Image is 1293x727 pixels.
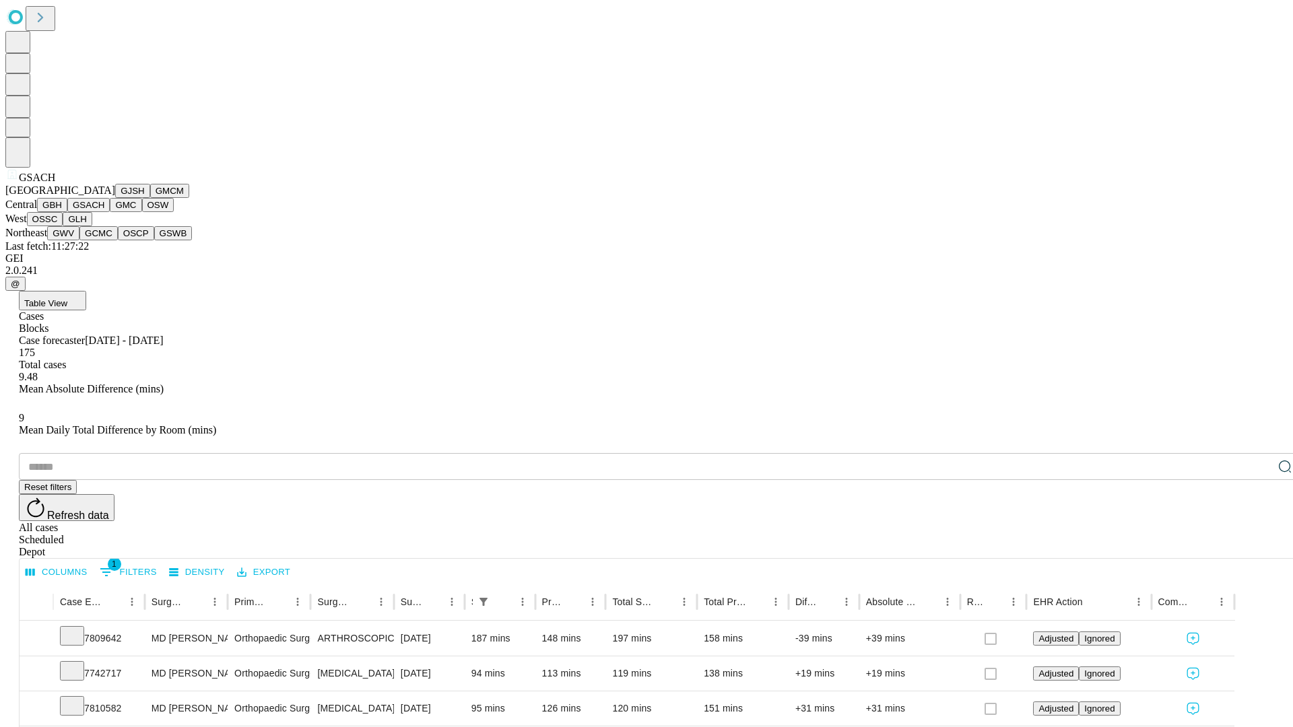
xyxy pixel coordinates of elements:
[234,621,304,656] div: Orthopaedic Surgery
[85,335,163,346] span: [DATE] - [DATE]
[19,371,38,382] span: 9.48
[401,656,458,691] div: [DATE]
[5,277,26,291] button: @
[401,621,458,656] div: [DATE]
[150,184,189,198] button: GMCM
[795,621,853,656] div: -39 mins
[612,596,655,607] div: Total Scheduled Duration
[675,592,694,611] button: Menu
[24,482,71,492] span: Reset filters
[5,227,47,238] span: Northeast
[317,621,387,656] div: ARTHROSCOPICALLY AIDED ACL RECONSTRUCTION
[104,592,123,611] button: Sort
[353,592,372,611] button: Sort
[474,592,493,611] div: 1 active filter
[494,592,513,611] button: Sort
[234,562,294,583] button: Export
[795,691,853,726] div: +31 mins
[866,656,954,691] div: +19 mins
[866,596,918,607] div: Absolute Difference
[766,592,785,611] button: Menu
[1038,668,1073,679] span: Adjusted
[1079,631,1120,646] button: Ignored
[1033,666,1079,681] button: Adjusted
[11,279,20,289] span: @
[513,592,532,611] button: Menu
[154,226,193,240] button: GSWB
[26,662,46,686] button: Expand
[118,226,154,240] button: OSCP
[205,592,224,611] button: Menu
[612,621,690,656] div: 197 mins
[19,412,24,423] span: 9
[818,592,837,611] button: Sort
[1033,701,1079,716] button: Adjusted
[1079,701,1120,716] button: Ignored
[564,592,583,611] button: Sort
[795,656,853,691] div: +19 mins
[187,592,205,611] button: Sort
[63,212,92,226] button: GLH
[1079,666,1120,681] button: Ignored
[19,347,35,358] span: 175
[1129,592,1148,611] button: Menu
[1033,596,1082,607] div: EHR Action
[583,592,602,611] button: Menu
[79,226,118,240] button: GCMC
[704,596,746,607] div: Total Predicted Duration
[5,240,89,252] span: Last fetch: 11:27:22
[152,691,221,726] div: MD [PERSON_NAME] [PERSON_NAME] Md
[19,480,77,494] button: Reset filters
[401,596,422,607] div: Surgery Date
[837,592,856,611] button: Menu
[401,691,458,726] div: [DATE]
[612,691,690,726] div: 120 mins
[704,691,782,726] div: 151 mins
[152,656,221,691] div: MD [PERSON_NAME] [PERSON_NAME] Md
[1084,592,1103,611] button: Sort
[985,592,1004,611] button: Sort
[866,621,954,656] div: +39 mins
[1212,592,1231,611] button: Menu
[269,592,288,611] button: Sort
[19,291,86,310] button: Table View
[234,691,304,726] div: Orthopaedic Surgery
[866,691,954,726] div: +31 mins
[471,596,473,607] div: Scheduled In Room Duration
[123,592,141,611] button: Menu
[115,184,150,198] button: GJSH
[317,596,351,607] div: Surgery Name
[47,226,79,240] button: GWV
[1033,631,1079,646] button: Adjusted
[110,198,141,212] button: GMC
[471,656,529,691] div: 94 mins
[5,265,1288,277] div: 2.0.241
[234,656,304,691] div: Orthopaedic Surgery
[317,691,387,726] div: [MEDICAL_DATA] [MEDICAL_DATA]
[22,562,91,583] button: Select columns
[704,621,782,656] div: 158 mins
[1084,703,1115,714] span: Ignored
[152,596,185,607] div: Surgeon Name
[26,697,46,721] button: Expand
[748,592,766,611] button: Sort
[5,213,27,224] span: West
[1084,633,1115,644] span: Ignored
[542,656,599,691] div: 113 mins
[37,198,67,212] button: GBH
[27,212,63,226] button: OSSC
[471,691,529,726] div: 95 mins
[108,557,121,571] span: 1
[542,596,564,607] div: Predicted In Room Duration
[26,627,46,651] button: Expand
[795,596,817,607] div: Difference
[5,199,37,210] span: Central
[704,656,782,691] div: 138 mins
[19,335,85,346] span: Case forecaster
[967,596,985,607] div: Resolved in EHR
[60,691,138,726] div: 7810582
[938,592,957,611] button: Menu
[317,656,387,691] div: [MEDICAL_DATA] [MEDICAL_DATA]
[19,172,55,183] span: GSACH
[471,621,529,656] div: 187 mins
